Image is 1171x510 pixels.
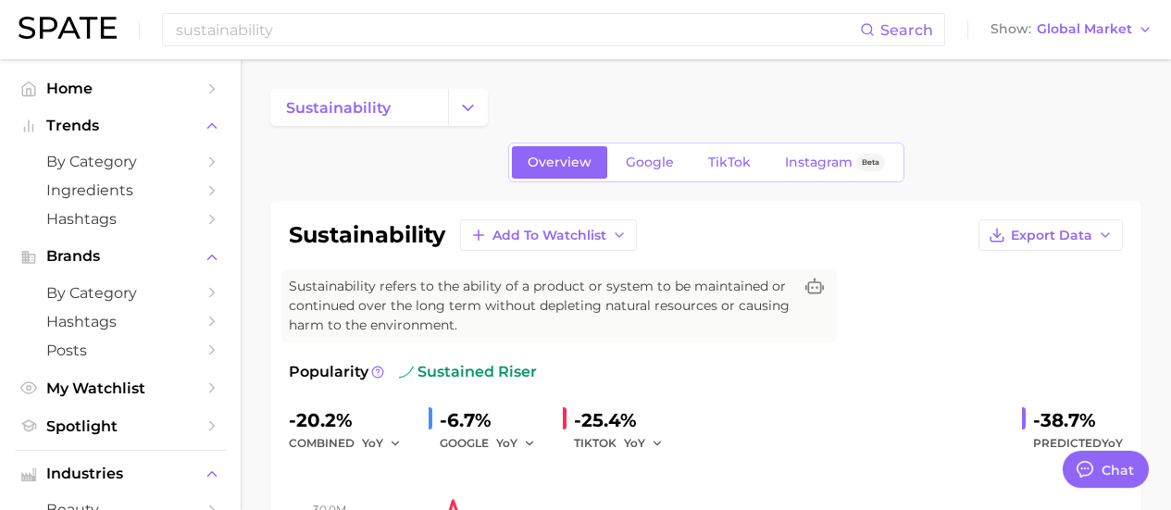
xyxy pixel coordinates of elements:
button: YoY [362,432,402,454]
button: Trends [15,112,226,140]
span: YoY [1102,436,1123,450]
span: Trends [46,118,194,134]
a: by Category [15,147,226,176]
span: Sustainability refers to the ability of a product or system to be maintained or continued over th... [289,277,792,335]
button: Brands [15,243,226,270]
span: My Watchlist [46,379,194,397]
button: Industries [15,460,226,488]
h1: sustainability [289,224,445,246]
span: YoY [496,435,517,451]
img: SPATE [19,17,117,39]
span: Hashtags [46,210,194,228]
div: -38.7% [1033,405,1123,435]
span: YoY [624,435,645,451]
div: combined [289,432,414,454]
span: YoY [362,435,383,451]
span: TikTok [708,155,751,170]
span: Home [46,80,194,97]
button: Export Data [978,219,1123,251]
span: Brands [46,248,194,265]
span: Beta [862,155,879,170]
span: Instagram [785,155,853,170]
span: Add to Watchlist [492,228,606,243]
a: sustainability [270,89,448,126]
div: -6.7% [440,405,548,435]
span: Global Market [1037,24,1132,34]
a: Google [610,146,690,179]
span: Search [880,21,933,39]
button: Change Category [448,89,488,126]
button: YoY [496,432,536,454]
a: by Category [15,279,226,307]
a: TikTok [692,146,766,179]
span: Spotlight [46,417,194,435]
a: Hashtags [15,205,226,233]
span: by Category [46,284,194,302]
span: by Category [46,153,194,170]
button: ShowGlobal Market [986,18,1157,42]
span: Export Data [1011,228,1092,243]
span: Industries [46,466,194,482]
a: Posts [15,336,226,365]
a: Home [15,74,226,103]
a: My Watchlist [15,374,226,403]
a: Spotlight [15,412,226,441]
span: Google [626,155,674,170]
a: Ingredients [15,176,226,205]
button: Add to Watchlist [460,219,637,251]
a: Overview [512,146,607,179]
div: TIKTOK [574,432,676,454]
span: Overview [528,155,592,170]
div: GOOGLE [440,432,548,454]
img: sustained riser [399,365,414,379]
span: Ingredients [46,181,194,199]
span: Show [990,24,1031,34]
div: -25.4% [574,405,676,435]
span: Predicted [1033,432,1123,454]
button: YoY [624,432,664,454]
span: Posts [46,342,194,359]
a: Hashtags [15,307,226,336]
span: Popularity [289,361,368,383]
a: InstagramBeta [769,146,901,179]
span: sustained riser [399,361,537,383]
span: Hashtags [46,313,194,330]
span: sustainability [286,99,391,117]
div: -20.2% [289,405,414,435]
input: Search here for a brand, industry, or ingredient [174,14,860,45]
